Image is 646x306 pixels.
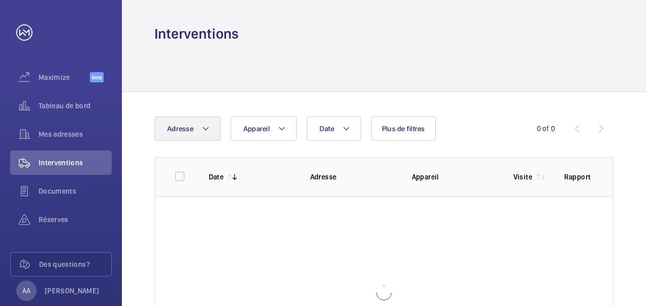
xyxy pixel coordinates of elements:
[167,125,193,133] span: Adresse
[154,24,239,43] h1: Interventions
[39,215,112,225] span: Réserves
[371,116,436,141] button: Plus de filtres
[537,124,555,134] div: 0 of 0
[513,172,532,182] p: Visite
[39,259,111,269] span: Des questions?
[39,101,112,111] span: Tableau de bord
[209,172,223,182] p: Date
[39,72,90,82] span: Maximize
[307,116,361,141] button: Date
[231,116,297,141] button: Appareil
[39,158,112,168] span: Interventions
[22,286,30,296] p: AA
[319,125,334,133] span: Date
[154,116,220,141] button: Adresse
[45,286,100,296] p: [PERSON_NAME]
[310,172,396,182] p: Adresse
[243,125,270,133] span: Appareil
[39,186,112,196] span: Documents
[382,125,425,133] span: Plus de filtres
[90,72,104,82] span: Beta
[39,129,112,139] span: Mes adresses
[412,172,497,182] p: Appareil
[564,172,593,182] p: Rapport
